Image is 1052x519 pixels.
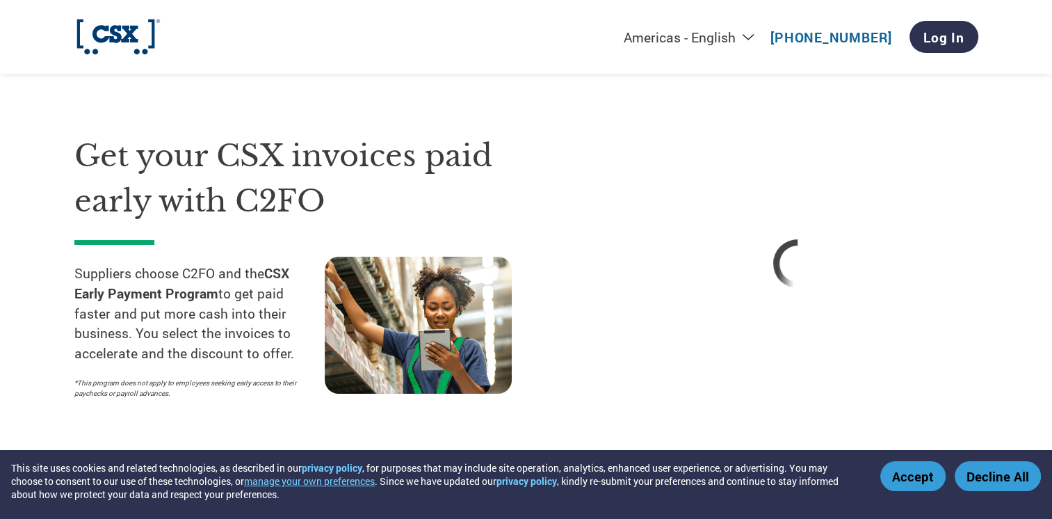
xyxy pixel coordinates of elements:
p: Suppliers choose C2FO and the to get paid faster and put more cash into their business. You selec... [74,264,325,364]
h1: Get your CSX invoices paid early with C2FO [74,134,575,223]
strong: CSX Early Payment Program [74,264,289,302]
a: privacy policy [302,461,362,474]
a: Log In [909,21,978,53]
div: This site uses cookies and related technologies, as described in our , for purposes that may incl... [11,461,860,501]
p: *This program does not apply to employees seeking early access to their paychecks or payroll adva... [74,378,311,399]
a: [PHONE_NUMBER] [770,29,892,46]
button: manage your own preferences [244,474,375,488]
img: CSX [74,18,163,56]
button: Accept [880,461,946,491]
button: Decline All [955,461,1041,491]
img: supply chain worker [325,257,512,394]
a: privacy policy [496,474,557,488]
